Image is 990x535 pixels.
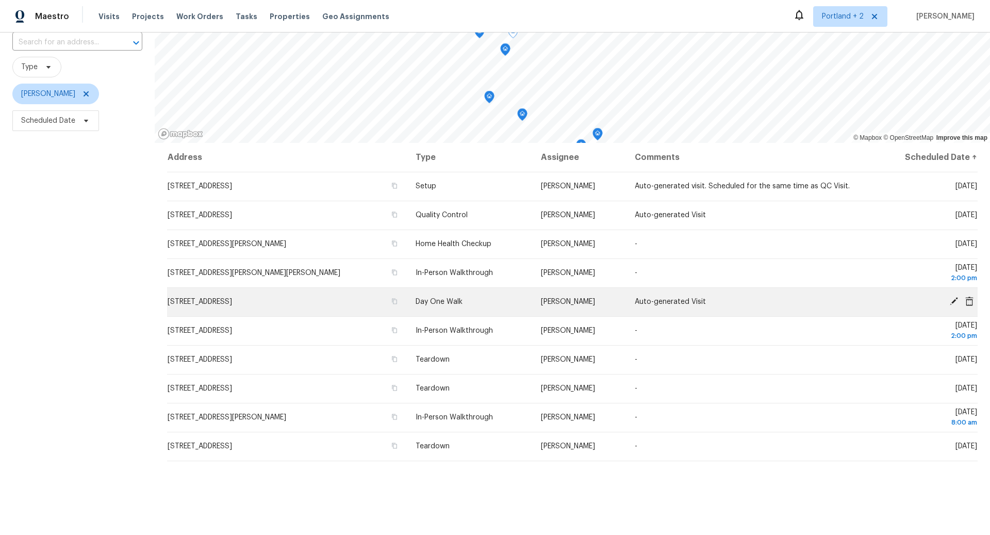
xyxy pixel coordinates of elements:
span: Setup [416,183,436,190]
button: Open [129,36,143,50]
span: Tasks [236,13,257,20]
th: Address [167,143,407,172]
span: [STREET_ADDRESS] [168,298,232,305]
button: Copy Address [390,326,399,335]
span: In-Person Walkthrough [416,414,493,421]
th: Scheduled Date ↑ [870,143,978,172]
div: Map marker [484,91,494,107]
span: - [635,414,637,421]
span: [STREET_ADDRESS] [168,327,232,334]
span: [DATE] [955,443,977,450]
span: Teardown [416,356,450,363]
span: [STREET_ADDRESS] [168,385,232,392]
span: [STREET_ADDRESS][PERSON_NAME] [168,240,286,248]
span: [PERSON_NAME] [541,298,595,305]
span: In-Person Walkthrough [416,327,493,334]
span: [STREET_ADDRESS] [168,443,232,450]
span: Properties [270,11,310,22]
span: Projects [132,11,164,22]
th: Assignee [533,143,627,172]
button: Copy Address [390,441,399,450]
button: Copy Address [390,181,399,190]
span: Auto-generated Visit [635,298,706,305]
span: Scheduled Date [21,116,75,126]
span: [DATE] [878,264,977,283]
span: - [635,443,637,450]
span: - [635,385,637,392]
span: [PERSON_NAME] [541,356,595,363]
span: [PERSON_NAME] [541,385,595,392]
span: [STREET_ADDRESS] [168,212,232,219]
button: Copy Address [390,383,399,393]
span: [PERSON_NAME] [21,89,75,99]
button: Copy Address [390,297,399,306]
a: OpenStreetMap [883,134,933,141]
span: Maestro [35,11,69,22]
span: Work Orders [176,11,223,22]
span: - [635,240,637,248]
span: - [635,356,637,363]
span: Day One Walk [416,298,463,305]
span: In-Person Walkthrough [416,269,493,277]
span: Cancel [962,297,977,306]
span: [PERSON_NAME] [541,212,595,219]
span: [PERSON_NAME] [541,414,595,421]
div: 2:00 pm [878,273,977,283]
span: [STREET_ADDRESS] [168,356,232,363]
span: [PERSON_NAME] [912,11,975,22]
span: [DATE] [955,183,977,190]
div: Map marker [576,139,586,155]
div: 2:00 pm [878,331,977,341]
span: [STREET_ADDRESS][PERSON_NAME] [168,414,286,421]
span: Auto-generated visit. Scheduled for the same time as QC Visit. [635,183,850,190]
span: [DATE] [955,212,977,219]
button: Copy Address [390,354,399,364]
span: [DATE] [955,240,977,248]
span: - [635,327,637,334]
span: [DATE] [955,356,977,363]
span: [DATE] [878,322,977,341]
button: Copy Address [390,268,399,277]
div: Map marker [474,26,485,42]
button: Copy Address [390,239,399,248]
span: [PERSON_NAME] [541,269,595,277]
div: Map marker [500,43,510,59]
span: [DATE] [955,385,977,392]
div: Map marker [517,108,527,124]
div: Map marker [592,128,603,144]
span: [STREET_ADDRESS][PERSON_NAME][PERSON_NAME] [168,269,340,277]
input: Search for an address... [12,35,113,51]
span: Visits [98,11,120,22]
span: Type [21,62,38,72]
span: [DATE] [878,409,977,428]
span: [PERSON_NAME] [541,327,595,334]
span: Geo Assignments [322,11,389,22]
button: Copy Address [390,412,399,421]
a: Mapbox homepage [158,128,203,140]
span: [STREET_ADDRESS] [168,183,232,190]
span: [PERSON_NAME] [541,240,595,248]
div: 8:00 am [878,417,977,428]
button: Copy Address [390,210,399,219]
span: - [635,269,637,277]
span: Auto-generated Visit [635,212,706,219]
th: Type [407,143,532,172]
a: Mapbox [853,134,882,141]
span: Portland + 2 [822,11,864,22]
span: Quality Control [416,212,468,219]
span: Home Health Checkup [416,240,491,248]
span: [PERSON_NAME] [541,183,595,190]
span: [PERSON_NAME] [541,443,595,450]
div: Map marker [508,26,518,42]
span: Teardown [416,385,450,392]
span: Teardown [416,443,450,450]
a: Improve this map [936,134,987,141]
span: Edit [946,297,962,306]
th: Comments [626,143,870,172]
